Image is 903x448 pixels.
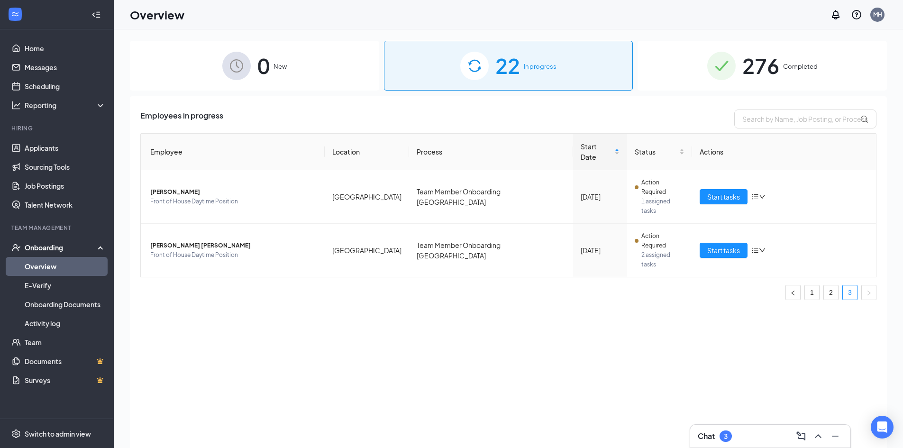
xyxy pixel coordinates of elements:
[842,285,857,300] li: 3
[830,9,841,20] svg: Notifications
[830,430,841,442] svg: Minimize
[843,285,857,300] a: 3
[11,224,104,232] div: Team Management
[581,245,620,256] div: [DATE]
[409,134,573,170] th: Process
[25,138,106,157] a: Applicants
[700,189,748,204] button: Start tasks
[851,9,862,20] svg: QuestionInfo
[11,429,21,439] svg: Settings
[25,77,106,96] a: Scheduling
[785,285,801,300] li: Previous Page
[11,101,21,110] svg: Analysis
[866,290,872,296] span: right
[805,285,819,300] a: 1
[641,231,685,250] span: Action Required
[25,257,106,276] a: Overview
[641,178,685,197] span: Action Required
[751,247,759,254] span: bars
[409,224,573,277] td: Team Member Onboarding [GEOGRAPHIC_DATA]
[274,62,287,71] span: New
[495,49,520,82] span: 22
[25,314,106,333] a: Activity log
[824,285,838,300] a: 2
[794,429,809,444] button: ComposeMessage
[627,134,692,170] th: Status
[581,141,612,162] span: Start Date
[25,295,106,314] a: Onboarding Documents
[91,10,101,19] svg: Collapse
[698,431,715,441] h3: Chat
[861,285,876,300] button: right
[25,58,106,77] a: Messages
[25,276,106,295] a: E-Verify
[707,245,740,256] span: Start tasks
[150,250,317,260] span: Front of House Daytime Position
[141,134,325,170] th: Employee
[11,124,104,132] div: Hiring
[130,7,184,23] h1: Overview
[795,430,807,442] svg: ComposeMessage
[140,110,223,128] span: Employees in progress
[641,197,684,216] span: 1 assigned tasks
[783,62,818,71] span: Completed
[25,195,106,214] a: Talent Network
[759,247,766,254] span: down
[150,187,317,197] span: [PERSON_NAME]
[11,243,21,252] svg: UserCheck
[742,49,779,82] span: 276
[812,430,824,442] svg: ChevronUp
[581,192,620,202] div: [DATE]
[150,197,317,206] span: Front of House Daytime Position
[700,243,748,258] button: Start tasks
[751,193,759,201] span: bars
[257,49,270,82] span: 0
[790,290,796,296] span: left
[873,10,882,18] div: MH
[25,243,98,252] div: Onboarding
[823,285,839,300] li: 2
[25,39,106,58] a: Home
[325,224,409,277] td: [GEOGRAPHIC_DATA]
[325,170,409,224] td: [GEOGRAPHIC_DATA]
[25,429,91,439] div: Switch to admin view
[325,134,409,170] th: Location
[25,176,106,195] a: Job Postings
[828,429,843,444] button: Minimize
[25,157,106,176] a: Sourcing Tools
[641,250,684,269] span: 2 assigned tasks
[724,432,728,440] div: 3
[25,352,106,371] a: DocumentsCrown
[811,429,826,444] button: ChevronUp
[692,134,876,170] th: Actions
[785,285,801,300] button: left
[707,192,740,202] span: Start tasks
[759,193,766,200] span: down
[10,9,20,19] svg: WorkstreamLogo
[734,110,876,128] input: Search by Name, Job Posting, or Process
[871,416,894,439] div: Open Intercom Messenger
[25,371,106,390] a: SurveysCrown
[409,170,573,224] td: Team Member Onboarding [GEOGRAPHIC_DATA]
[635,146,677,157] span: Status
[150,241,317,250] span: [PERSON_NAME] [PERSON_NAME]
[861,285,876,300] li: Next Page
[804,285,820,300] li: 1
[25,101,106,110] div: Reporting
[25,333,106,352] a: Team
[524,62,556,71] span: In progress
